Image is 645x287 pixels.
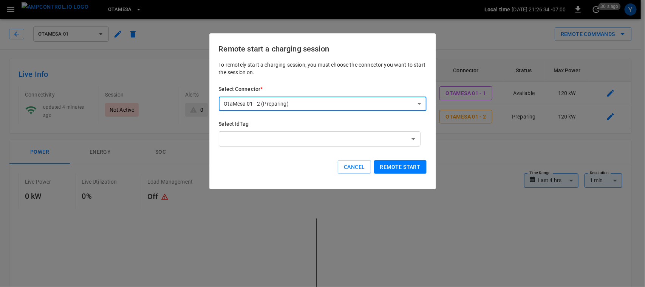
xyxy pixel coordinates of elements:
button: Remote start [374,160,427,174]
h6: Select Connector [219,85,427,94]
button: Cancel [338,160,371,174]
p: To remotely start a charging session, you must choose the connector you want to start the session... [219,61,427,76]
h6: Select IdTag [219,120,427,128]
h6: Remote start a charging session [219,43,427,55]
div: OtaMesa 01 - 2 (Preparing) [219,97,427,111]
